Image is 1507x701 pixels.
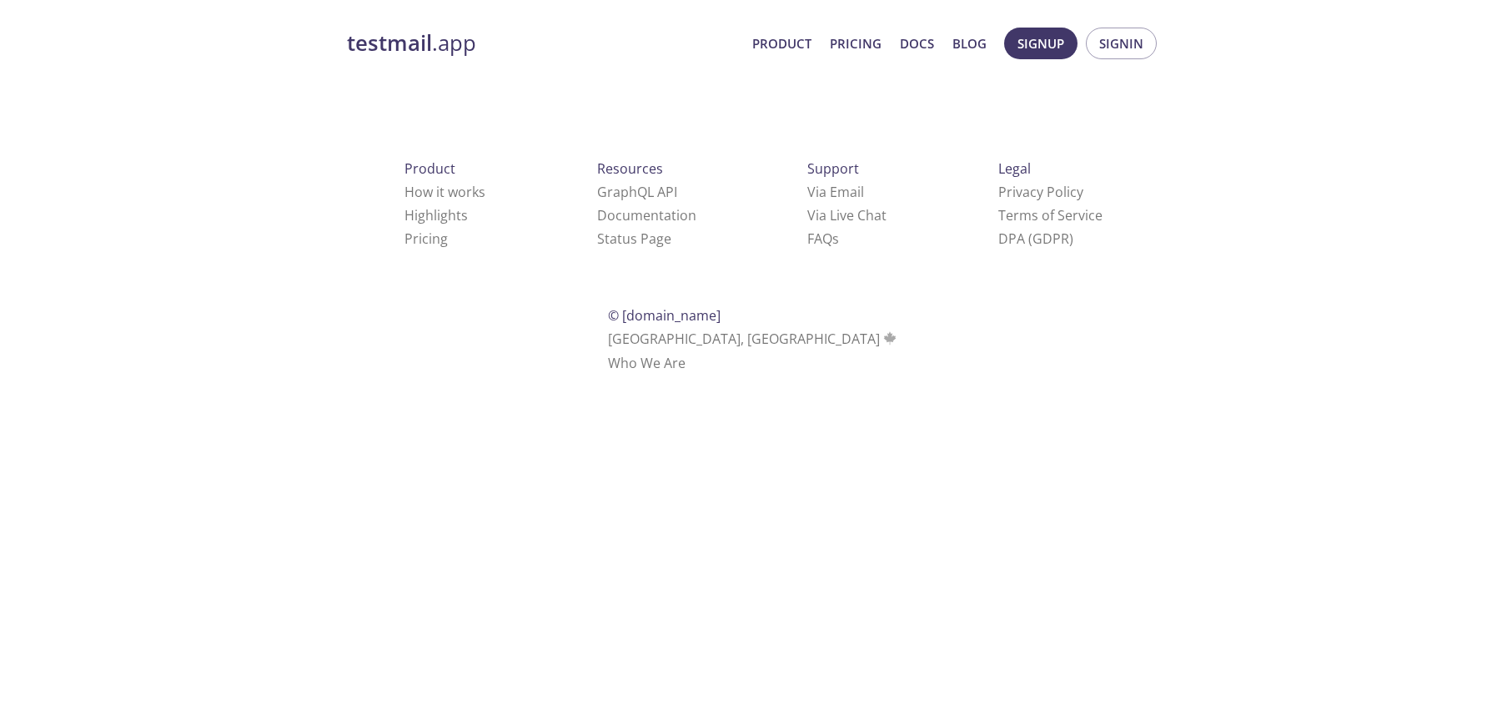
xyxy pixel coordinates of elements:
[608,330,899,348] span: [GEOGRAPHIC_DATA], [GEOGRAPHIC_DATA]
[404,159,455,178] span: Product
[404,183,485,201] a: How it works
[807,183,864,201] a: Via Email
[1004,28,1078,59] button: Signup
[830,33,882,54] a: Pricing
[998,206,1103,224] a: Terms of Service
[597,229,671,248] a: Status Page
[807,229,839,248] a: FAQ
[347,29,739,58] a: testmail.app
[347,28,432,58] strong: testmail
[807,206,887,224] a: Via Live Chat
[900,33,934,54] a: Docs
[1099,33,1143,54] span: Signin
[608,306,721,325] span: © [DOMAIN_NAME]
[998,229,1073,248] a: DPA (GDPR)
[998,183,1083,201] a: Privacy Policy
[752,33,811,54] a: Product
[807,159,859,178] span: Support
[832,229,839,248] span: s
[1086,28,1157,59] button: Signin
[597,206,696,224] a: Documentation
[597,183,677,201] a: GraphQL API
[952,33,987,54] a: Blog
[608,354,686,372] a: Who We Are
[597,159,663,178] span: Resources
[998,159,1031,178] span: Legal
[404,206,468,224] a: Highlights
[404,229,448,248] a: Pricing
[1017,33,1064,54] span: Signup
